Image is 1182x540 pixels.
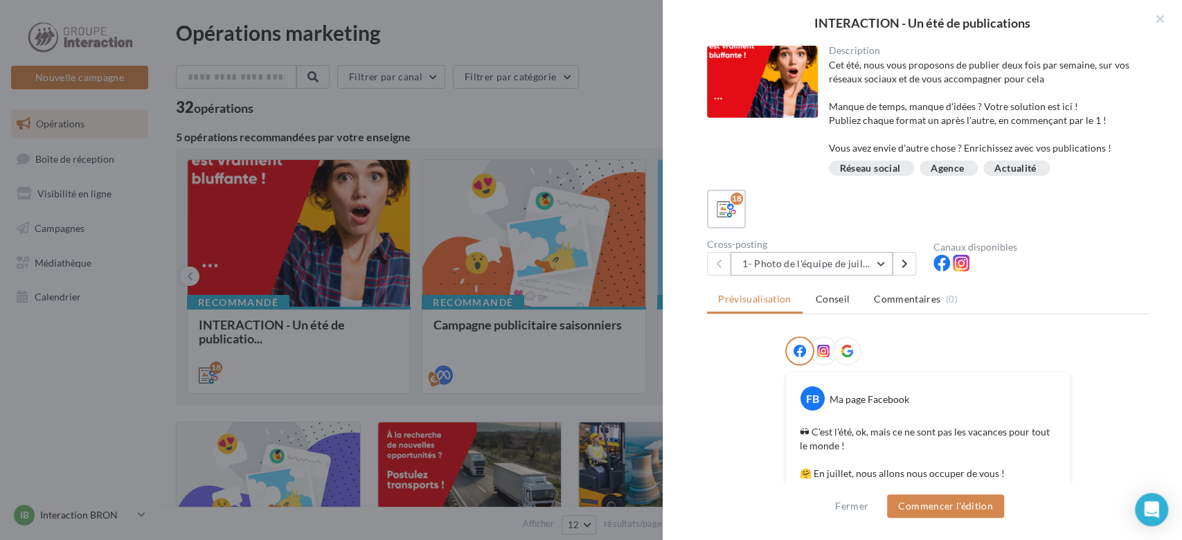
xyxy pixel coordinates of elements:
div: Actualité [994,163,1036,174]
div: INTERACTION - Un été de publications [685,17,1160,29]
div: Cet été, nous vous proposons de publier deux fois par semaine, sur vos réseaux sociaux et de vous... [829,58,1138,155]
button: Commencer l'édition [887,494,1004,518]
button: 1- Photo de l'équipe de juillet [731,252,893,276]
div: Réseau social [840,163,901,174]
div: Open Intercom Messenger [1135,493,1168,526]
span: Conseil [816,293,850,305]
div: Cross-posting [707,240,922,249]
div: Agence [931,163,964,174]
div: Ma page Facebook [830,393,909,406]
span: Commentaires [874,292,940,306]
div: FB [800,386,825,411]
span: (0) [946,294,958,305]
div: Canaux disponibles [933,242,1149,252]
div: 18 [731,192,743,205]
div: Description [829,46,1138,55]
button: Fermer [830,498,874,514]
